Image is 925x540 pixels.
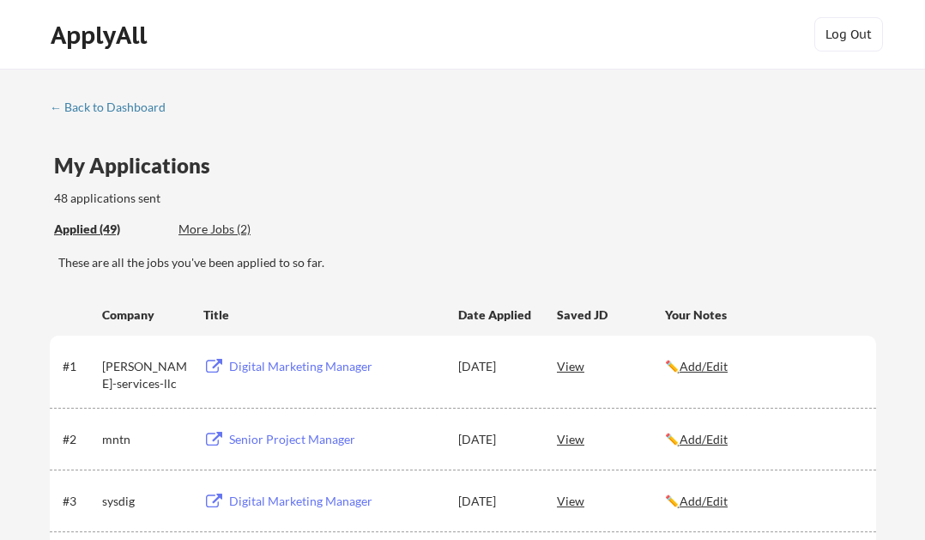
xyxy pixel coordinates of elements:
div: mntn [102,431,188,448]
div: Saved JD [557,299,665,330]
div: View [557,423,665,454]
div: More Jobs (2) [178,221,305,238]
div: #2 [63,431,96,448]
div: Date Applied [458,306,534,324]
div: [DATE] [458,431,534,448]
div: Digital Marketing Manager [229,493,442,510]
div: View [557,485,665,516]
div: These are job applications we think you'd be a good fit for, but couldn't apply you to automatica... [178,221,305,239]
div: sysdig [102,493,188,510]
div: View [557,350,665,381]
div: These are all the jobs you've been applied to so far. [58,254,876,271]
div: 48 applications sent [54,190,386,207]
div: [PERSON_NAME]-services-llc [102,358,188,391]
div: ApplyAll [51,21,152,50]
div: ← Back to Dashboard [50,101,178,113]
div: [DATE] [458,493,534,510]
div: These are all the jobs you've been applied to so far. [54,221,166,239]
div: ✏️ [665,493,861,510]
a: ← Back to Dashboard [50,100,178,118]
u: Add/Edit [680,359,728,373]
div: Applied (49) [54,221,166,238]
div: Senior Project Manager [229,431,442,448]
div: ✏️ [665,431,861,448]
div: Title [203,306,442,324]
div: [DATE] [458,358,534,375]
div: #3 [63,493,96,510]
button: Log Out [814,17,883,52]
div: Your Notes [665,306,861,324]
div: ✏️ [665,358,861,375]
div: Digital Marketing Manager [229,358,442,375]
u: Add/Edit [680,432,728,446]
div: My Applications [54,155,224,176]
div: #1 [63,358,96,375]
div: Company [102,306,188,324]
u: Add/Edit [680,494,728,508]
